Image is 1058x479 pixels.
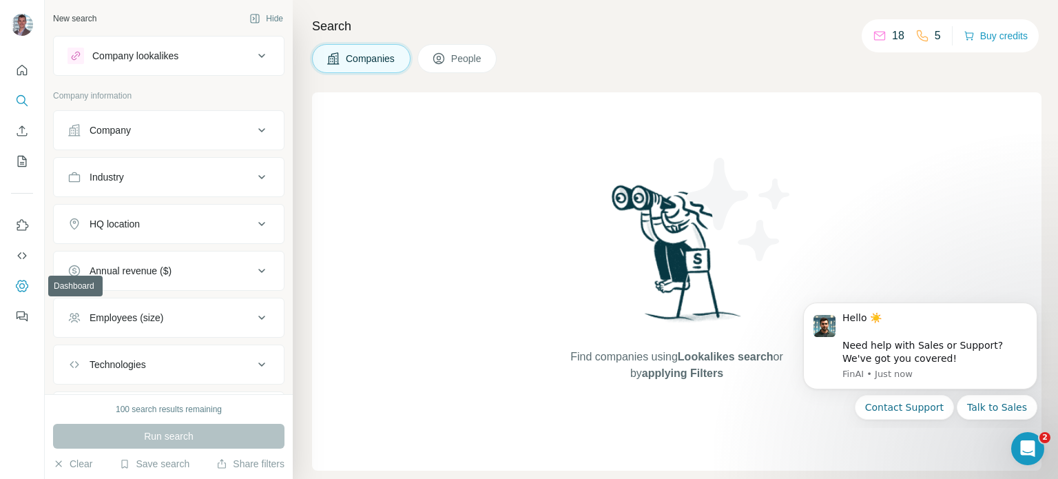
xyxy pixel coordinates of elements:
img: Surfe Illustration - Woman searching with binoculars [605,181,749,335]
div: Industry [90,170,124,184]
button: Employees (size) [54,301,284,334]
p: 18 [892,28,904,44]
div: Company [90,123,131,137]
button: Annual revenue ($) [54,254,284,287]
div: Company lookalikes [92,49,178,63]
div: Annual revenue ($) [90,264,172,278]
span: 2 [1039,432,1050,443]
button: Save search [119,457,189,471]
p: 5 [935,28,941,44]
button: Technologies [54,348,284,381]
button: Clear [53,457,92,471]
button: Share filters [216,457,284,471]
button: Dashboard [11,274,33,298]
button: Search [11,88,33,113]
div: New search [53,12,96,25]
button: Enrich CSV [11,119,33,143]
button: Company [54,114,284,147]
div: Employees (size) [90,311,163,325]
button: My lists [11,149,33,174]
span: Companies [346,52,396,65]
div: 100 search results remaining [116,403,222,416]
iframe: Intercom notifications message [782,291,1058,428]
button: Hide [240,8,293,29]
button: HQ location [54,207,284,241]
button: Industry [54,161,284,194]
button: Buy credits [964,26,1028,45]
span: Find companies using or by [566,349,787,382]
iframe: Intercom live chat [1011,432,1044,465]
button: Use Surfe API [11,243,33,268]
button: Feedback [11,304,33,329]
button: Quick start [11,58,33,83]
p: Company information [53,90,284,102]
span: Lookalikes search [678,351,774,363]
img: Surfe Illustration - Stars [677,147,801,272]
img: Avatar [11,14,33,36]
h4: Search [312,17,1041,36]
div: HQ location [90,217,140,231]
span: People [451,52,483,65]
span: applying Filters [642,367,723,379]
div: Technologies [90,358,146,371]
button: Company lookalikes [54,39,284,72]
button: Use Surfe on LinkedIn [11,213,33,238]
